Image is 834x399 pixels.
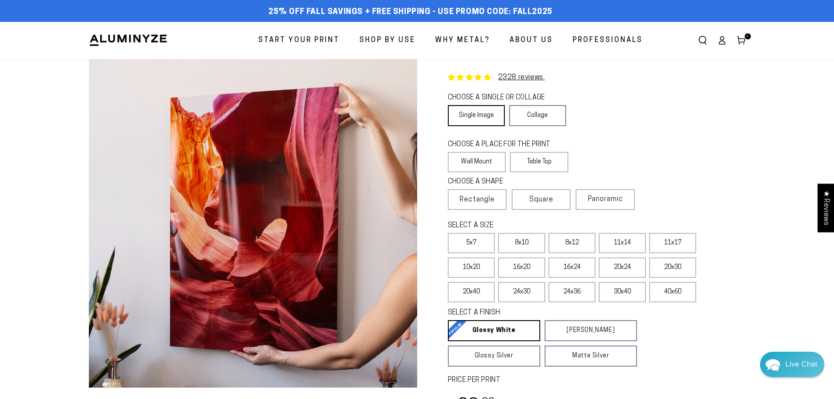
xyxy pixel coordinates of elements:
span: 2 [746,33,749,39]
a: Shop By Use [353,29,422,52]
label: 11x14 [599,233,646,253]
a: Collage [509,105,566,126]
label: 20x30 [649,258,696,278]
label: 8x12 [549,233,595,253]
label: 5x7 [448,233,495,253]
legend: SELECT A FINISH [448,308,616,318]
label: 30x40 [599,282,646,302]
a: 2328 reviews. [498,74,545,81]
label: 20x40 [448,282,495,302]
legend: CHOOSE A SHAPE [448,177,562,187]
span: Rectangle [460,194,495,205]
img: Aluminyze [89,34,168,47]
legend: CHOOSE A SINGLE OR COLLAGE [448,93,558,103]
a: Glossy Silver [448,346,540,367]
label: 16x24 [549,258,595,278]
legend: SELECT A SIZE [448,221,623,231]
legend: CHOOSE A PLACE FOR THE PRINT [448,140,560,150]
span: Why Metal? [435,34,490,47]
span: About Us [510,34,553,47]
div: Contact Us Directly [785,352,817,377]
label: 40x60 [649,282,696,302]
label: 16x20 [498,258,545,278]
span: Professionals [573,34,643,47]
span: Square [529,194,553,205]
label: Table Top [510,152,568,172]
label: 24x36 [549,282,595,302]
label: 10x20 [448,258,495,278]
a: About Us [503,29,560,52]
label: Wall Mount [448,152,506,172]
label: 20x24 [599,258,646,278]
span: Start Your Print [258,34,340,47]
a: Matte Silver [545,346,637,367]
a: Why Metal? [429,29,496,52]
label: 24x30 [498,282,545,302]
span: 25% off FALL Savings + Free Shipping - Use Promo Code: FALL2025 [268,7,552,17]
span: Shop By Use [359,34,415,47]
a: Professionals [566,29,649,52]
span: Panoramic [588,196,623,203]
label: 11x17 [649,233,696,253]
div: Chat widget toggle [760,352,824,377]
a: Glossy White [448,320,540,341]
a: [PERSON_NAME] [545,320,637,341]
label: PRICE PER PRINT [448,375,746,385]
summary: Search our site [693,31,712,50]
label: 8x10 [498,233,545,253]
a: Single Image [448,105,505,126]
div: Click to open Judge.me floating reviews tab [817,184,834,232]
a: Start Your Print [252,29,346,52]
